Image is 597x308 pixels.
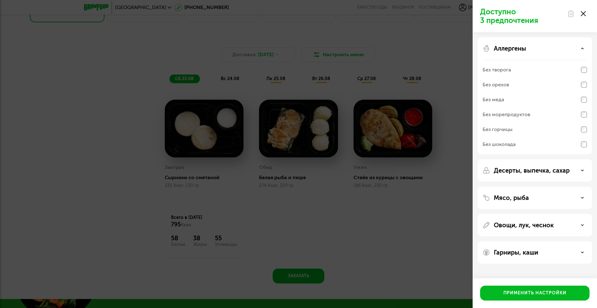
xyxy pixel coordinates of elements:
[480,286,590,301] button: Применить настройки
[494,167,570,174] p: Десерты, выпечка, сахар
[483,126,512,133] div: Без горчицы
[494,45,526,52] p: Аллергены
[494,221,554,229] p: Овощи, лук, чеснок
[483,81,509,88] div: Без орехов
[494,249,538,256] p: Гарниры, каши
[483,111,530,118] div: Без морепродуктов
[483,66,511,74] div: Без творога
[483,96,504,103] div: Без меда
[503,290,567,296] div: Применить настройки
[483,141,516,148] div: Без шоколада
[480,7,563,25] p: Доступно 3 предпочтения
[494,194,529,202] p: Мясо, рыба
